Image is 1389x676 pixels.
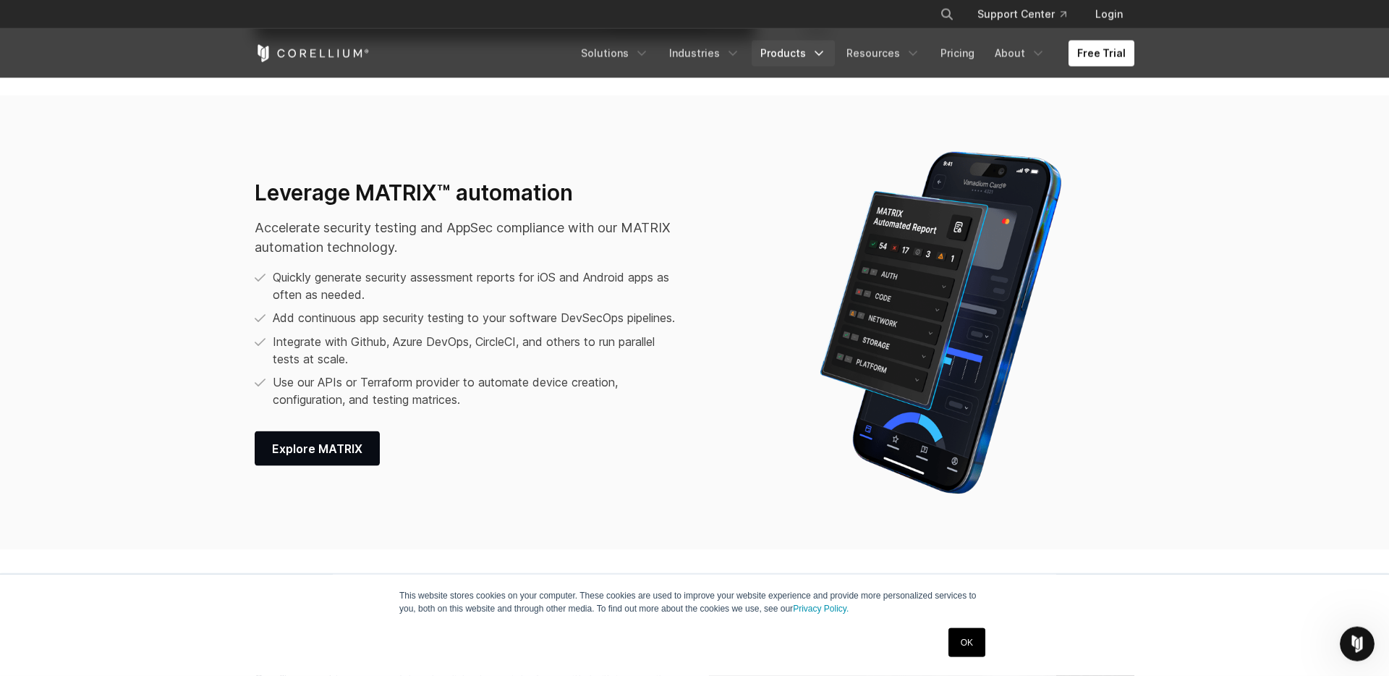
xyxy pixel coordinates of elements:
p: Integrate with Github, Azure DevOps, CircleCI, and others to run parallel tests at scale. [273,333,684,368]
p: Quickly generate security assessment reports for iOS and Android apps as often as needed. [273,269,684,303]
a: Login [1084,1,1134,28]
a: Free Trial [1069,41,1134,67]
a: Privacy Policy. [793,604,849,614]
span: Explore MATRIX [272,440,362,457]
iframe: Intercom live chat [1340,627,1375,662]
a: Explore MATRIX [255,431,380,466]
a: Industries [660,41,749,67]
p: Add continuous app security testing to your software DevSecOps pipelines. [273,309,675,326]
a: About [986,41,1054,67]
a: Support Center [966,1,1078,28]
h3: Leverage MATRIX™ automation [255,179,684,207]
div: Navigation Menu [922,1,1134,28]
div: Navigation Menu [572,41,1134,67]
a: Resources [838,41,929,67]
p: This website stores cookies on your computer. These cookies are used to improve your website expe... [399,589,990,615]
a: OK [948,628,985,657]
button: Search [934,1,960,28]
li: Use our APIs or Terraform provider to automate device creation, configuration, and testing matrices. [255,373,684,408]
a: Corellium Home [255,45,370,62]
a: Pricing [932,41,983,67]
a: Solutions [572,41,658,67]
a: Products [752,41,835,67]
p: Accelerate security testing and AppSec compliance with our MATRIX automation technology. [255,218,684,257]
img: Corellium MATRIX automated report on iPhone showing app vulnerability test results across securit... [785,142,1096,504]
